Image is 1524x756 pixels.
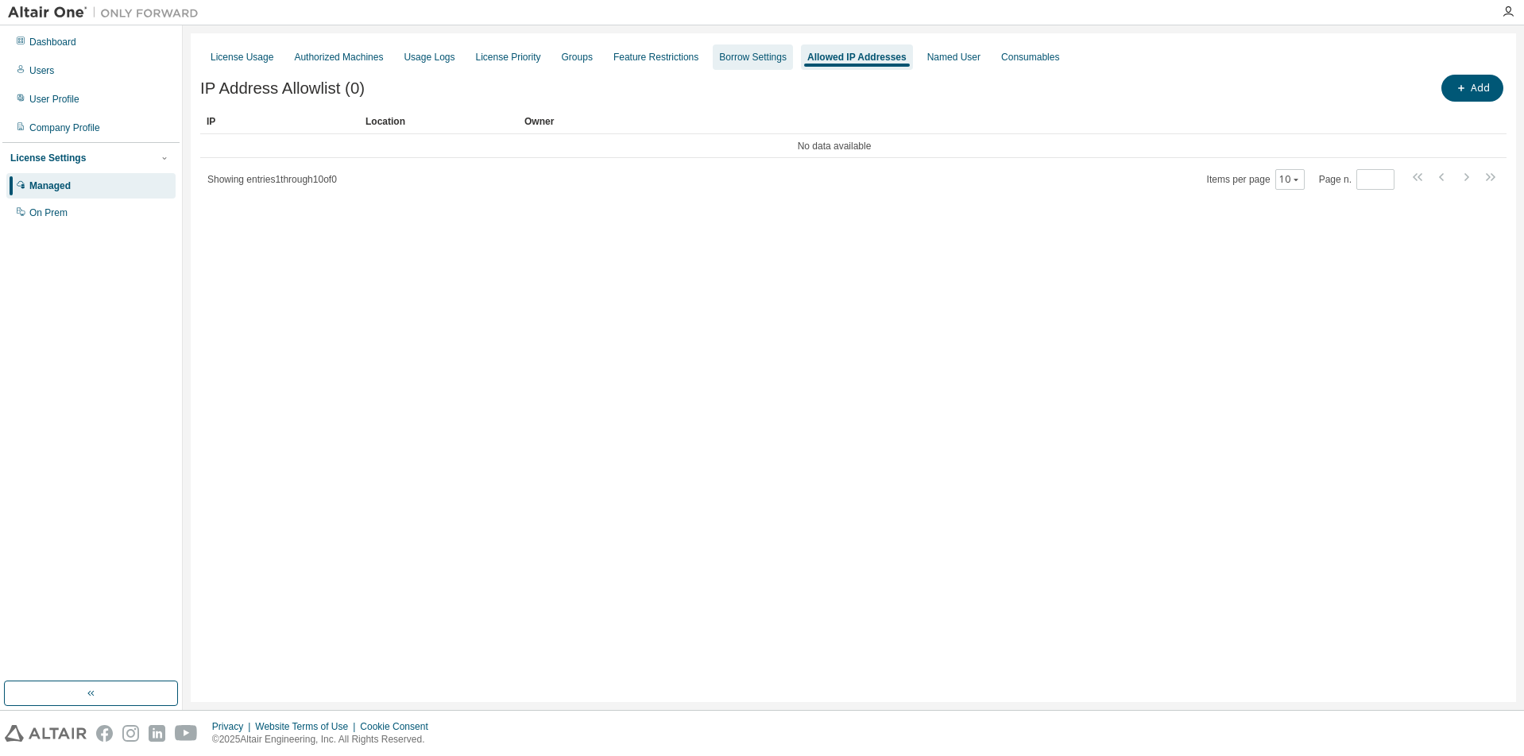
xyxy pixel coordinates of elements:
div: Owner [524,109,1462,134]
div: Named User [927,51,981,64]
span: Page n. [1319,169,1394,190]
button: 10 [1279,173,1301,186]
div: Privacy [212,720,255,733]
img: facebook.svg [96,725,113,742]
img: instagram.svg [122,725,139,742]
div: License Settings [10,152,86,164]
div: Website Terms of Use [255,720,360,733]
div: User Profile [29,93,79,106]
img: Altair One [8,5,207,21]
button: Add [1441,75,1503,102]
span: IP Address Allowlist (0) [200,79,365,98]
div: Usage Logs [404,51,454,64]
p: © 2025 Altair Engineering, Inc. All Rights Reserved. [212,733,438,746]
div: License Usage [211,51,273,64]
div: Borrow Settings [719,51,787,64]
div: Consumables [1001,51,1059,64]
td: No data available [200,134,1468,158]
div: Users [29,64,54,77]
div: Groups [562,51,593,64]
div: IP [207,109,353,134]
img: youtube.svg [175,725,198,742]
div: License Priority [476,51,541,64]
div: Feature Restrictions [613,51,698,64]
span: Items per page [1207,169,1305,190]
div: Dashboard [29,36,76,48]
div: Location [366,109,512,134]
div: On Prem [29,206,68,219]
img: linkedin.svg [149,725,165,742]
div: Authorized Machines [294,51,383,64]
div: Allowed IP Addresses [807,51,907,64]
div: Managed [29,179,71,192]
img: altair_logo.svg [5,725,87,742]
div: Company Profile [29,121,100,134]
div: Cookie Consent [360,720,437,733]
span: Showing entries 1 through 10 of 0 [207,174,337,185]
